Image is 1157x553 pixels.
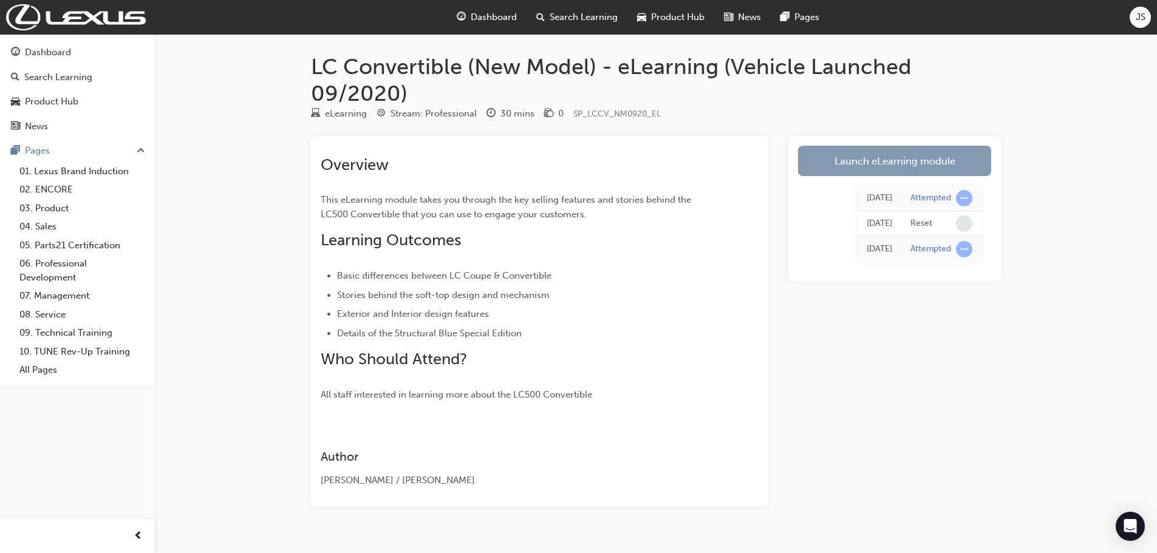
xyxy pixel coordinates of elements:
[714,5,771,30] a: news-iconNews
[910,243,951,255] div: Attempted
[1130,7,1151,28] button: JS
[25,46,71,59] div: Dashboard
[137,143,145,159] span: up-icon
[544,106,564,121] div: Price
[377,109,386,120] span: target-icon
[5,39,150,140] button: DashboardSearch LearningProduct HubNews
[573,109,661,119] span: Learning resource code
[486,109,496,120] span: clock-icon
[558,107,564,121] div: 0
[486,106,534,121] div: Duration
[956,241,972,257] span: learningRecordVerb_ATTEMPT-icon
[15,324,150,342] a: 09. Technical Training
[11,97,20,107] span: car-icon
[5,66,150,89] a: Search Learning
[627,5,714,30] a: car-iconProduct Hub
[337,290,550,300] span: Stories behind the soft-top design and mechanism
[321,155,389,174] span: Overview
[447,5,527,30] a: guage-iconDashboard
[321,231,461,249] span: Learning Outcomes
[15,236,150,255] a: 05. Parts21 Certification
[724,10,733,25] span: news-icon
[321,194,694,220] span: This eLearning module takes you through the key selling features and stories behind the LC500 Con...
[1116,512,1145,541] div: Open Intercom Messenger
[771,5,829,30] a: pages-iconPages
[311,109,320,120] span: learningResourceType_ELEARNING-icon
[637,10,646,25] span: car-icon
[651,10,705,24] span: Product Hub
[536,10,545,25] span: search-icon
[867,217,892,231] div: Mon Aug 18 2025 09:40:42 GMT+1000 (Australian Eastern Standard Time)
[25,120,48,134] div: News
[24,70,92,84] div: Search Learning
[15,162,150,181] a: 01. Lexus Brand Induction
[550,10,618,24] span: Search Learning
[5,140,150,162] button: Pages
[867,191,892,205] div: Mon Aug 18 2025 09:40:43 GMT+1000 (Australian Eastern Standard Time)
[11,47,20,58] span: guage-icon
[25,95,78,109] div: Product Hub
[321,350,467,368] span: Who Should Attend?
[15,361,150,379] a: All Pages
[11,72,19,83] span: search-icon
[337,308,489,319] span: Exterior and Interior design features
[15,254,150,287] a: 06. Professional Development
[798,146,991,176] a: Launch eLearning module
[544,109,553,120] span: money-icon
[337,270,551,281] span: Basic differences between LC Coupe & Convertible
[15,342,150,361] a: 10. TUNE Rev-Up Training
[311,53,1001,106] h1: LC Convertible (New Model) - eLearning (Vehicle Launched 09/2020)
[25,144,50,158] div: Pages
[527,5,627,30] a: search-iconSearch Learning
[5,41,150,64] a: Dashboard
[457,10,466,25] span: guage-icon
[910,218,932,229] div: Reset
[11,121,20,132] span: news-icon
[5,90,150,113] a: Product Hub
[738,10,761,24] span: News
[15,199,150,218] a: 03. Product
[867,242,892,256] div: Fri Jun 06 2025 08:58:36 GMT+1000 (Australian Eastern Standard Time)
[321,450,715,464] h3: Author
[6,4,146,30] img: Trak
[500,107,534,121] div: 30 mins
[910,192,951,204] div: Attempted
[780,10,790,25] span: pages-icon
[471,10,517,24] span: Dashboard
[15,217,150,236] a: 04. Sales
[15,305,150,324] a: 08. Service
[391,107,477,121] div: Stream: Professional
[956,190,972,206] span: learningRecordVerb_ATTEMPT-icon
[5,115,150,138] a: News
[956,215,972,232] span: learningRecordVerb_NONE-icon
[794,10,819,24] span: Pages
[337,328,522,339] span: Details of the Structural Blue Special Edition
[321,389,592,400] span: All staff interested in learning more about the LC500 Convertible
[377,106,477,121] div: Stream
[311,106,367,121] div: Type
[11,146,20,157] span: pages-icon
[15,180,150,199] a: 02. ENCORE
[134,529,143,544] span: prev-icon
[15,287,150,305] a: 07. Management
[321,473,715,487] div: [PERSON_NAME] / [PERSON_NAME]
[325,107,367,121] div: eLearning
[1136,10,1145,24] span: JS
